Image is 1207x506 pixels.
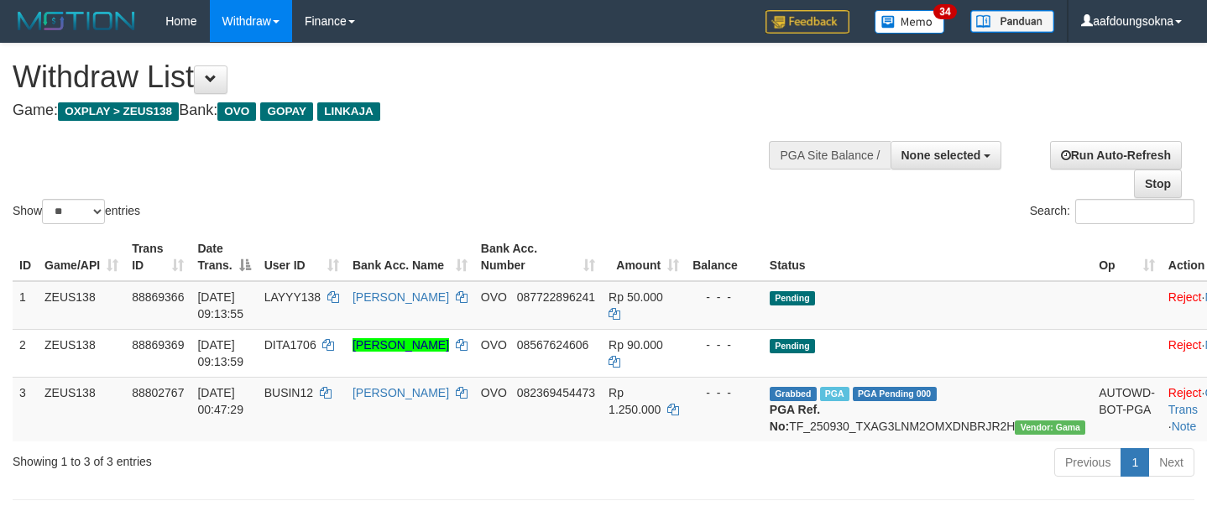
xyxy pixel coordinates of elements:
div: - - - [692,336,756,353]
span: PGA Pending [853,387,937,401]
th: Status [763,233,1092,281]
span: GOPAY [260,102,313,121]
span: Marked by aafsreyleap [820,387,849,401]
span: None selected [901,149,981,162]
a: [PERSON_NAME] [353,386,449,399]
span: Rp 1.250.000 [609,386,661,416]
a: Reject [1168,386,1202,399]
a: Reject [1168,338,1202,352]
td: 3 [13,377,38,441]
span: Pending [770,339,815,353]
a: Previous [1054,448,1121,477]
img: Feedback.jpg [765,10,849,34]
img: Button%20Memo.svg [875,10,945,34]
td: 1 [13,281,38,330]
div: - - - [692,384,756,401]
a: Next [1148,448,1194,477]
td: ZEUS138 [38,281,125,330]
span: [DATE] 09:13:59 [197,338,243,368]
span: [DATE] 00:47:29 [197,386,243,416]
span: 88869366 [132,290,184,304]
a: 1 [1121,448,1149,477]
input: Search: [1075,199,1194,224]
span: LINKAJA [317,102,380,121]
td: AUTOWD-BOT-PGA [1092,377,1162,441]
th: User ID: activate to sort column ascending [258,233,346,281]
a: Note [1172,420,1197,433]
select: Showentries [42,199,105,224]
th: Bank Acc. Name: activate to sort column ascending [346,233,474,281]
th: Op: activate to sort column ascending [1092,233,1162,281]
img: MOTION_logo.png [13,8,140,34]
b: PGA Ref. No: [770,403,820,433]
span: Vendor URL: https://trx31.1velocity.biz [1015,420,1085,435]
span: 88802767 [132,386,184,399]
th: ID [13,233,38,281]
a: Run Auto-Refresh [1050,141,1182,170]
span: Copy 087722896241 to clipboard [517,290,595,304]
span: LAYYY138 [264,290,321,304]
td: ZEUS138 [38,377,125,441]
span: Copy 082369454473 to clipboard [517,386,595,399]
a: Stop [1134,170,1182,198]
a: [PERSON_NAME] [353,290,449,304]
td: 2 [13,329,38,377]
a: [PERSON_NAME] [353,338,449,352]
h4: Game: Bank: [13,102,788,119]
span: OVO [481,338,507,352]
span: OXPLAY > ZEUS138 [58,102,179,121]
th: Amount: activate to sort column ascending [602,233,686,281]
div: - - - [692,289,756,305]
span: 34 [933,4,956,19]
span: Rp 90.000 [609,338,663,352]
span: [DATE] 09:13:55 [197,290,243,321]
button: None selected [891,141,1002,170]
span: Grabbed [770,387,817,401]
label: Search: [1030,199,1194,224]
span: Copy 08567624606 to clipboard [517,338,589,352]
span: 88869369 [132,338,184,352]
th: Trans ID: activate to sort column ascending [125,233,191,281]
th: Date Trans.: activate to sort column descending [191,233,257,281]
span: OVO [217,102,256,121]
a: Reject [1168,290,1202,304]
div: Showing 1 to 3 of 3 entries [13,446,490,470]
span: DITA1706 [264,338,316,352]
span: Pending [770,291,815,305]
td: ZEUS138 [38,329,125,377]
div: PGA Site Balance / [769,141,890,170]
span: BUSIN12 [264,386,313,399]
th: Bank Acc. Number: activate to sort column ascending [474,233,602,281]
td: TF_250930_TXAG3LNM2OMXDNBRJR2H [763,377,1092,441]
h1: Withdraw List [13,60,788,94]
th: Balance [686,233,763,281]
img: panduan.png [970,10,1054,33]
span: Rp 50.000 [609,290,663,304]
th: Game/API: activate to sort column ascending [38,233,125,281]
span: OVO [481,386,507,399]
span: OVO [481,290,507,304]
label: Show entries [13,199,140,224]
